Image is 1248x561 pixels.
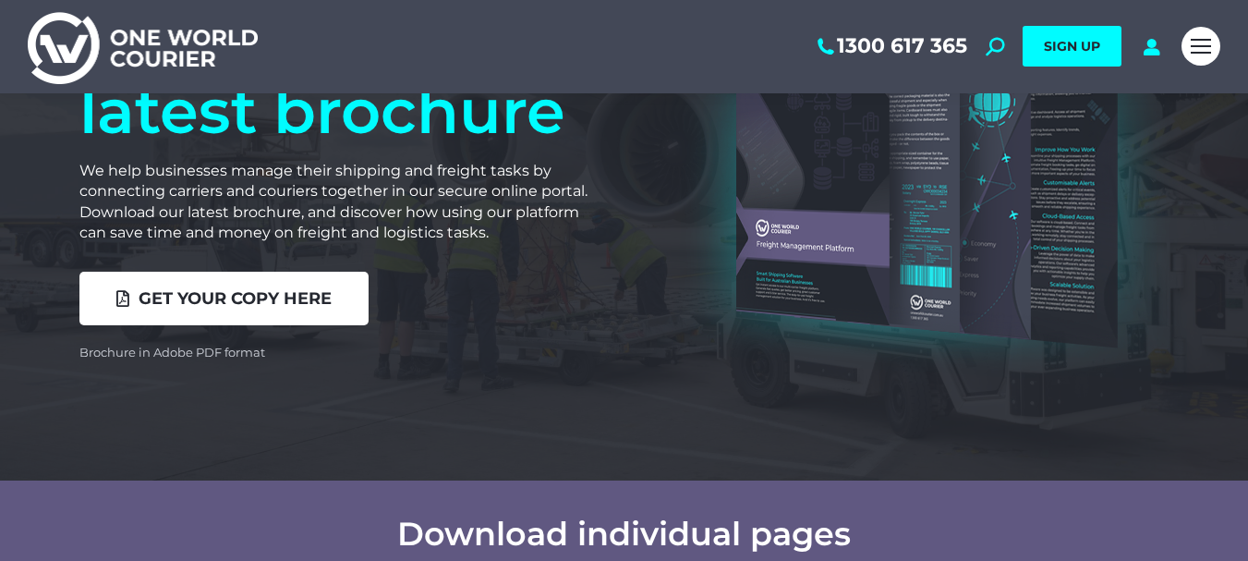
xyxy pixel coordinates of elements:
[1181,27,1220,66] a: Mobile menu icon
[79,272,369,325] a: Get your copy here
[79,344,601,360] p: Brochure in Adobe PDF format
[23,518,1225,550] h2: Download individual pages
[1044,38,1100,55] span: SIGN UP
[139,290,332,307] span: Get your copy here
[79,161,601,244] p: We help businesses manage their shipping and freight tasks by connecting carriers and couriers to...
[28,9,258,84] img: One World Courier
[79,18,601,142] h1: Download our latest brochure
[1023,26,1121,67] a: SIGN UP
[814,34,967,58] a: 1300 617 365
